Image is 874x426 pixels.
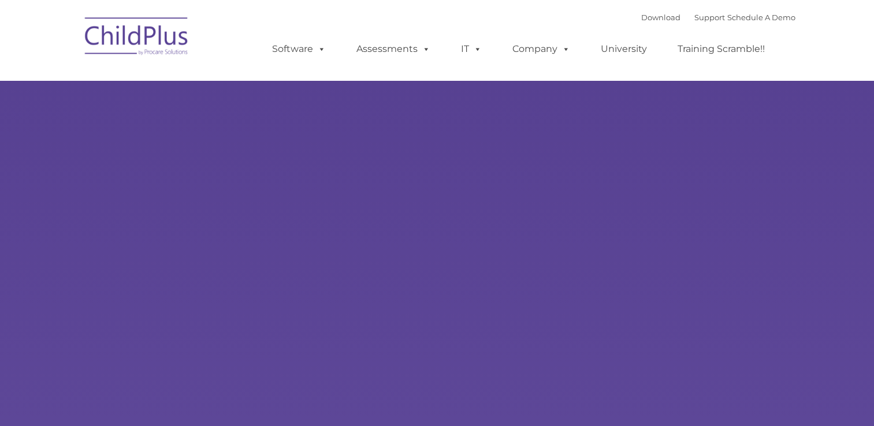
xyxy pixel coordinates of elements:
a: University [589,38,659,61]
a: Support [694,13,725,22]
a: Software [261,38,337,61]
font: | [641,13,795,22]
a: IT [449,38,493,61]
img: ChildPlus by Procare Solutions [79,9,195,67]
a: Download [641,13,680,22]
a: Company [501,38,582,61]
a: Assessments [345,38,442,61]
a: Schedule A Demo [727,13,795,22]
a: Training Scramble!! [666,38,776,61]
